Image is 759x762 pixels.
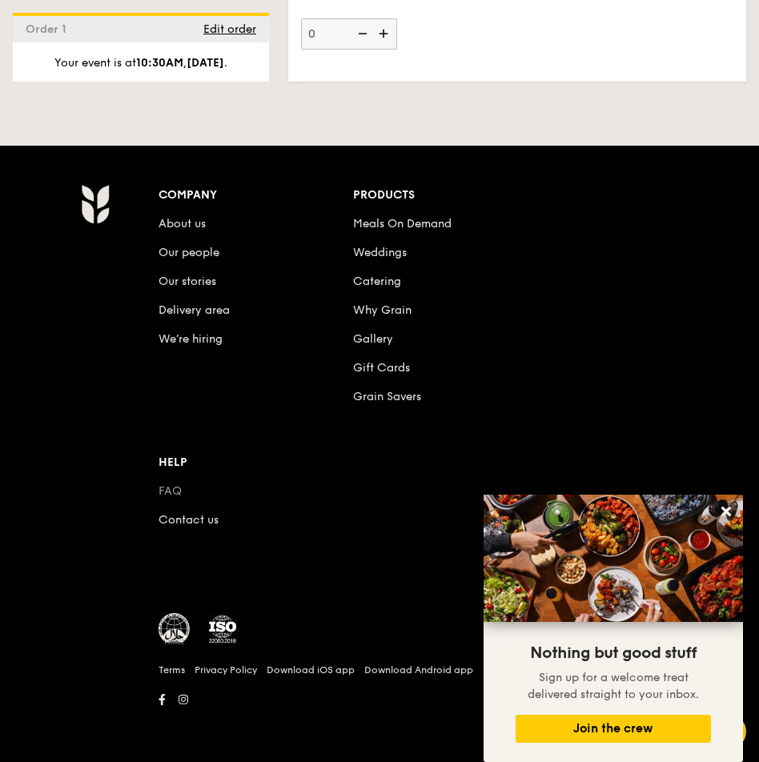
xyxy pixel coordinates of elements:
div: Products [353,184,714,207]
a: Our stories [159,275,216,288]
span: Edit order [203,22,256,36]
img: icon-reduce.1d2dbef1.svg [349,18,373,49]
a: Contact us [159,513,219,527]
h6: Revision [38,711,721,724]
img: DSC07876-Edit02-Large.jpeg [484,495,743,622]
strong: 10:30AM [136,56,183,70]
a: Weddings [353,246,407,259]
a: Why Grain [353,303,412,317]
div: Help [159,451,353,474]
a: Download Android app [364,664,473,676]
a: Meals On Demand [353,217,452,231]
span: Nothing but good stuff [530,644,697,663]
a: About us [159,217,206,231]
a: Our people [159,246,219,259]
a: Download iOS app [267,664,355,676]
a: Privacy Policy [195,664,257,676]
img: AYc88T3wAAAABJRU5ErkJggg== [81,184,109,224]
a: We’re hiring [159,332,223,346]
a: Delivery area [159,303,230,317]
img: icon-add.58712e84.svg [373,18,397,49]
a: Grain Savers [353,390,421,403]
a: Gift Cards [353,361,410,375]
img: ISO Certified [207,613,239,645]
button: Join the crew [516,715,711,743]
button: Close [713,499,739,524]
a: Terms [159,664,185,676]
span: Sign up for a welcome treat delivered straight to your inbox. [528,671,699,701]
input: $1.83/pack($1.99 w/ GST) [301,18,397,50]
a: Catering [353,275,401,288]
span: Order 1 [26,22,73,36]
strong: [DATE] [187,56,224,70]
div: Company [159,184,353,207]
img: MUIS Halal Certified [159,613,191,645]
div: Your event is at , . [26,55,256,85]
a: FAQ [159,484,182,498]
a: Gallery [353,332,393,346]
